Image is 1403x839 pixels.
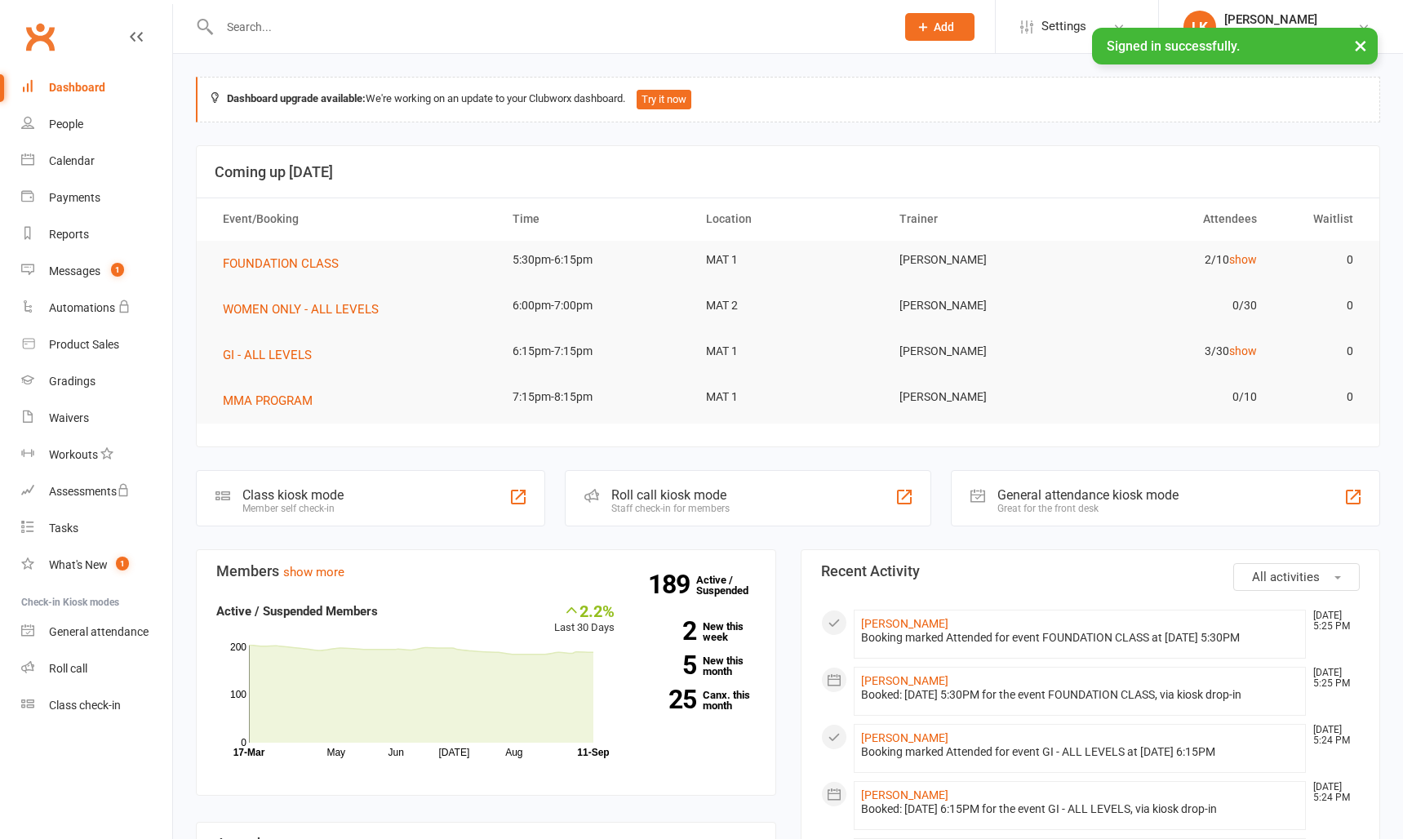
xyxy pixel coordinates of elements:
[885,241,1078,279] td: [PERSON_NAME]
[821,563,1361,579] h3: Recent Activity
[49,625,149,638] div: General attendance
[1272,332,1368,371] td: 0
[49,662,87,675] div: Roll call
[49,558,108,571] div: What's New
[21,106,172,143] a: People
[20,16,60,57] a: Clubworx
[611,503,730,514] div: Staff check-in for members
[611,487,730,503] div: Roll call kiosk mode
[111,263,124,277] span: 1
[885,198,1078,240] th: Trainer
[283,565,344,579] a: show more
[21,143,172,180] a: Calendar
[861,674,948,687] a: [PERSON_NAME]
[1107,38,1240,54] span: Signed in successfully.
[49,699,121,712] div: Class check-in
[223,302,379,317] span: WOMEN ONLY - ALL LEVELS
[49,81,105,94] div: Dashboard
[227,92,366,104] strong: Dashboard upgrade available:
[861,617,948,630] a: [PERSON_NAME]
[861,745,1299,759] div: Booking marked Attended for event GI - ALL LEVELS at [DATE] 6:15PM
[116,557,129,570] span: 1
[49,118,83,131] div: People
[498,378,691,416] td: 7:15pm-8:15pm
[21,473,172,510] a: Assessments
[21,614,172,650] a: General attendance kiosk mode
[223,300,390,319] button: WOMEN ONLY - ALL LEVELS
[861,788,948,801] a: [PERSON_NAME]
[216,563,756,579] h3: Members
[1078,198,1272,240] th: Attendees
[49,375,95,388] div: Gradings
[691,286,885,325] td: MAT 2
[21,650,172,687] a: Roll call
[1272,241,1368,279] td: 0
[196,77,1380,122] div: We're working on an update to your Clubworx dashboard.
[49,228,89,241] div: Reports
[1305,610,1359,632] time: [DATE] 5:25 PM
[648,572,696,597] strong: 189
[1229,344,1257,357] a: show
[861,631,1299,645] div: Booking marked Attended for event FOUNDATION CLASS at [DATE] 5:30PM
[215,16,884,38] input: Search...
[223,345,323,365] button: GI - ALL LEVELS
[1183,11,1216,43] div: LK
[21,547,172,584] a: What's New1
[1272,198,1368,240] th: Waitlist
[1229,253,1257,266] a: show
[498,198,691,240] th: Time
[691,378,885,416] td: MAT 1
[905,13,975,41] button: Add
[21,180,172,216] a: Payments
[861,688,1299,702] div: Booked: [DATE] 5:30PM for the event FOUNDATION CLASS, via kiosk drop-in
[21,326,172,363] a: Product Sales
[691,198,885,240] th: Location
[1224,12,1349,27] div: [PERSON_NAME]
[1305,782,1359,803] time: [DATE] 5:24 PM
[49,411,89,424] div: Waivers
[885,332,1078,371] td: [PERSON_NAME]
[1346,28,1375,63] button: ×
[1305,725,1359,746] time: [DATE] 5:24 PM
[21,687,172,724] a: Class kiosk mode
[49,485,130,498] div: Assessments
[49,338,119,351] div: Product Sales
[554,602,615,637] div: Last 30 Days
[49,448,98,461] div: Workouts
[885,378,1078,416] td: [PERSON_NAME]
[1224,27,1349,42] div: Wise Martial Arts Pty Ltd
[223,348,312,362] span: GI - ALL LEVELS
[223,391,324,411] button: MMA PROGRAM
[208,198,498,240] th: Event/Booking
[223,256,339,271] span: FOUNDATION CLASS
[861,731,948,744] a: [PERSON_NAME]
[861,802,1299,816] div: Booked: [DATE] 6:15PM for the event GI - ALL LEVELS, via kiosk drop-in
[1078,241,1272,279] td: 2/10
[639,687,696,712] strong: 25
[691,332,885,371] td: MAT 1
[997,487,1179,503] div: General attendance kiosk mode
[1078,286,1272,325] td: 0/30
[1078,378,1272,416] td: 0/10
[885,286,1078,325] td: [PERSON_NAME]
[1078,332,1272,371] td: 3/30
[21,290,172,326] a: Automations
[639,621,756,642] a: 2New this week
[49,301,115,314] div: Automations
[1272,286,1368,325] td: 0
[639,619,696,643] strong: 2
[223,393,313,408] span: MMA PROGRAM
[696,562,768,608] a: 189Active / Suspended
[498,286,691,325] td: 6:00pm-7:00pm
[49,154,95,167] div: Calendar
[49,264,100,277] div: Messages
[21,400,172,437] a: Waivers
[637,90,691,109] button: Try it now
[242,503,344,514] div: Member self check-in
[554,602,615,619] div: 2.2%
[498,332,691,371] td: 6:15pm-7:15pm
[21,510,172,547] a: Tasks
[49,522,78,535] div: Tasks
[49,191,100,204] div: Payments
[1272,378,1368,416] td: 0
